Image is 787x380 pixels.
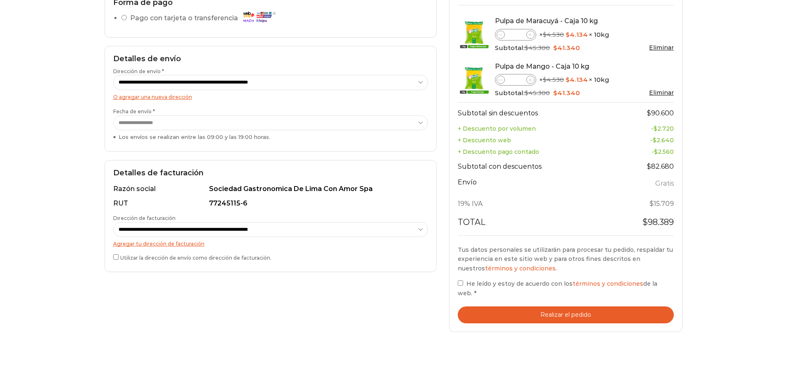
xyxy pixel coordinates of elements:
select: Fecha de envío * Los envíos se realizan entre las 09:00 y las 19:00 horas. [113,115,428,131]
bdi: 82.680 [647,163,674,170]
td: - [617,123,674,134]
span: $ [553,44,557,52]
span: $ [647,163,651,170]
span: $ [653,136,656,144]
span: $ [543,31,547,38]
bdi: 98.389 [642,217,674,227]
span: 15.709 [649,200,674,208]
label: Utilizar la dirección de envío como dirección de facturación. [113,253,428,261]
span: $ [649,200,654,208]
label: Pago con tarjeta o transferencia [130,11,280,26]
bdi: 90.600 [647,109,674,117]
div: 77245115-6 [209,199,423,208]
a: términos y condiciones [573,280,643,287]
td: - [617,134,674,146]
a: Pulpa de Mango - Caja 10 kg [495,62,589,70]
bdi: 4.530 [543,76,564,84]
td: - [617,146,674,158]
bdi: 41.340 [553,89,580,97]
div: Los envíos se realizan entre las 09:00 y las 19:00 horas. [113,133,428,141]
bdi: 2.720 [654,125,674,132]
a: Eliminar [649,89,674,96]
bdi: 45.300 [525,44,550,52]
label: Dirección de facturación [113,215,428,237]
th: Subtotal con descuentos [458,158,617,177]
abbr: requerido [474,289,476,297]
span: $ [654,125,657,132]
button: Realizar el pedido [458,306,674,323]
th: Subtotal sin descuentos [458,103,617,123]
div: Subtotal: [495,88,674,98]
bdi: 4.134 [566,31,588,38]
a: O agregar una nueva dirección [113,94,192,100]
img: Pago con tarjeta o transferencia [240,10,278,24]
bdi: 4.530 [543,31,564,38]
th: 19% IVA [458,195,617,214]
label: Fecha de envío * [113,108,428,141]
bdi: 41.340 [553,44,580,52]
h2: Detalles de envío [113,55,428,64]
label: Gratis [655,178,674,190]
input: He leído y estoy de acuerdo con lostérminos y condicionesde la web. * [458,280,463,286]
a: Agregar tu dirección de facturación [113,241,204,247]
span: $ [543,76,547,84]
div: × × 10kg [495,74,674,86]
div: RUT [113,199,208,208]
span: $ [525,89,528,97]
span: $ [566,76,570,84]
span: $ [647,109,651,117]
a: términos y condiciones [485,265,556,272]
span: $ [525,44,528,52]
a: Eliminar [649,44,674,51]
input: Product quantity [505,75,526,85]
label: Dirección de envío * [113,68,428,90]
th: Envío [458,176,617,195]
span: $ [642,217,648,227]
div: × × 10kg [495,29,674,41]
div: Sociedad Gastronomica De Lima Con Amor Spa [209,184,423,194]
select: Dirección de envío * [113,75,428,90]
bdi: 2.560 [654,148,674,155]
th: + Descuento pago contado [458,146,617,158]
div: Subtotal: [495,43,674,53]
input: Product quantity [505,30,526,40]
input: Utilizar la dirección de envío como dirección de facturación. [113,254,119,260]
th: Total [458,214,617,235]
span: $ [654,148,658,155]
h2: Detalles de facturación [113,169,428,178]
th: + Descuento por volumen [458,123,617,134]
bdi: 2.640 [653,136,674,144]
div: Razón social [113,184,208,194]
a: Pulpa de Maracuyá - Caja 10 kg [495,17,598,25]
bdi: 4.134 [566,76,588,84]
th: + Descuento web [458,134,617,146]
span: $ [553,89,557,97]
select: Dirección de facturación [113,222,428,237]
bdi: 45.300 [525,89,550,97]
span: $ [566,31,570,38]
span: He leído y estoy de acuerdo con los de la web. [458,280,657,296]
p: Tus datos personales se utilizarán para procesar tu pedido, respaldar tu experiencia en este siti... [458,245,674,273]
